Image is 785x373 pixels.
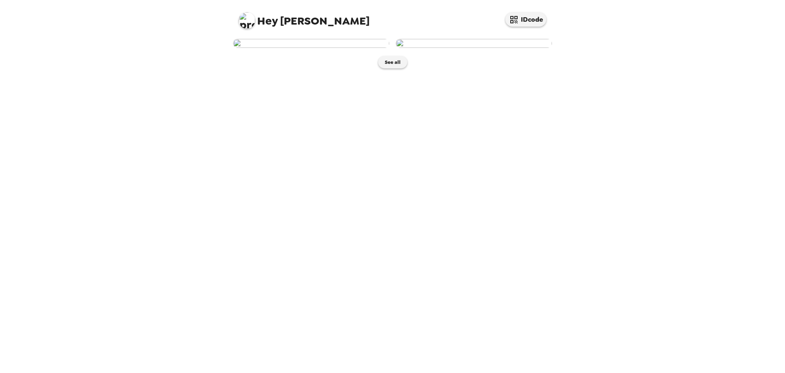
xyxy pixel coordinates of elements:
[239,8,370,27] span: [PERSON_NAME]
[233,39,389,48] img: user-278709
[378,56,407,68] button: See all
[239,12,255,29] img: profile pic
[505,12,546,27] button: IDcode
[257,14,278,28] span: Hey
[396,39,552,48] img: user-278641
